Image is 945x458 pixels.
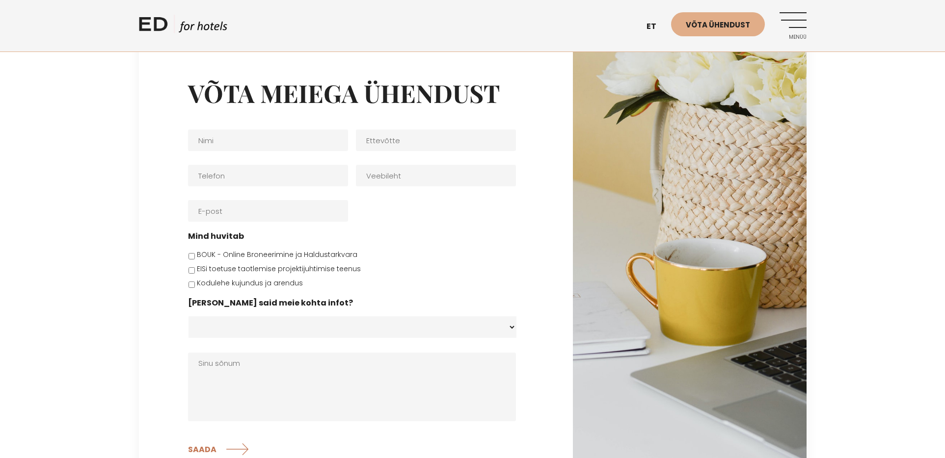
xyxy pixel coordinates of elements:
input: Telefon [188,165,348,186]
input: Nimi [188,129,348,151]
label: BOUK - Online Broneerimine ja Haldustarkvara [197,250,357,260]
input: Veebileht [356,165,516,186]
label: Mind huvitab [188,231,244,242]
a: ED HOTELS [139,15,227,39]
h2: Võta meiega ühendust [188,78,524,108]
label: [PERSON_NAME] said meie kohta infot? [188,298,353,308]
input: E-post [188,200,348,222]
a: et [642,15,671,39]
span: Menüü [780,34,807,40]
label: EISi toetuse taotlemise projektijuhtimise teenus [197,264,361,274]
input: Ettevõtte [356,129,516,151]
a: Menüü [780,12,807,39]
label: Kodulehe kujundus ja arendus [197,278,303,288]
a: Võta ühendust [671,12,765,36]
